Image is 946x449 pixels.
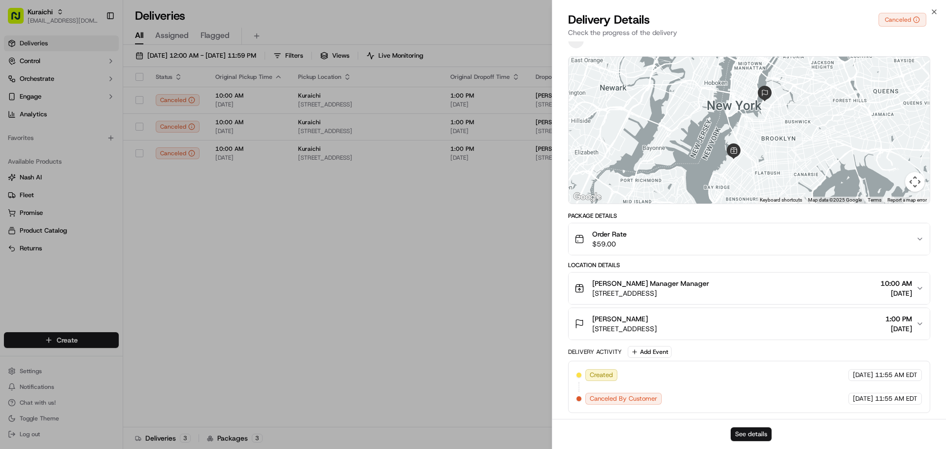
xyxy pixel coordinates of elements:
[592,239,627,249] span: $59.00
[10,10,30,30] img: Nash
[69,217,119,225] a: Powered byPylon
[592,278,709,288] span: [PERSON_NAME] Manager Manager
[31,153,80,161] span: [PERSON_NAME]
[569,308,930,340] button: [PERSON_NAME][STREET_ADDRESS]1:00 PM[DATE]
[93,194,158,204] span: API Documentation
[44,104,135,112] div: We're available if you need us!
[905,172,925,192] button: Map camera controls
[590,371,613,380] span: Created
[880,278,912,288] span: 10:00 AM
[571,191,604,204] img: Google
[592,229,627,239] span: Order Rate
[853,371,873,380] span: [DATE]
[10,39,179,55] p: Welcome 👋
[6,190,79,207] a: 📗Knowledge Base
[731,427,772,441] button: See details
[10,143,26,159] img: Bea Lacdao
[44,94,162,104] div: Start new chat
[885,324,912,334] span: [DATE]
[878,13,926,27] button: Canceled
[10,128,66,136] div: Past conversations
[571,191,604,204] a: Open this area in Google Maps (opens a new window)
[20,153,28,161] img: 1736555255976-a54dd68f-1ca7-489b-9aae-adbdc363a1c4
[82,153,85,161] span: •
[628,346,672,358] button: Add Event
[760,197,802,204] button: Keyboard shortcuts
[568,348,622,356] div: Delivery Activity
[592,324,657,334] span: [STREET_ADDRESS]
[590,394,657,403] span: Canceled By Customer
[875,371,917,380] span: 11:55 AM EDT
[569,273,930,304] button: [PERSON_NAME] Manager Manager[STREET_ADDRESS]10:00 AM[DATE]
[20,194,75,204] span: Knowledge Base
[569,223,930,255] button: Order Rate$59.00
[808,197,862,203] span: Map data ©2025 Google
[887,197,927,203] a: Report a map error
[83,195,91,203] div: 💻
[568,212,930,220] div: Package Details
[592,314,648,324] span: [PERSON_NAME]
[26,64,177,74] input: Got a question? Start typing here...
[153,126,179,138] button: See all
[592,288,709,298] span: [STREET_ADDRESS]
[79,190,162,207] a: 💻API Documentation
[885,314,912,324] span: 1:00 PM
[568,28,930,37] p: Check the progress of the delivery
[853,394,873,403] span: [DATE]
[10,94,28,112] img: 1736555255976-a54dd68f-1ca7-489b-9aae-adbdc363a1c4
[87,153,107,161] span: [DATE]
[868,197,881,203] a: Terms (opens in new tab)
[568,261,930,269] div: Location Details
[98,218,119,225] span: Pylon
[168,97,179,109] button: Start new chat
[880,288,912,298] span: [DATE]
[10,195,18,203] div: 📗
[21,94,38,112] img: 1753817452368-0c19585d-7be3-40d9-9a41-2dc781b3d1eb
[568,12,650,28] span: Delivery Details
[875,394,917,403] span: 11:55 AM EDT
